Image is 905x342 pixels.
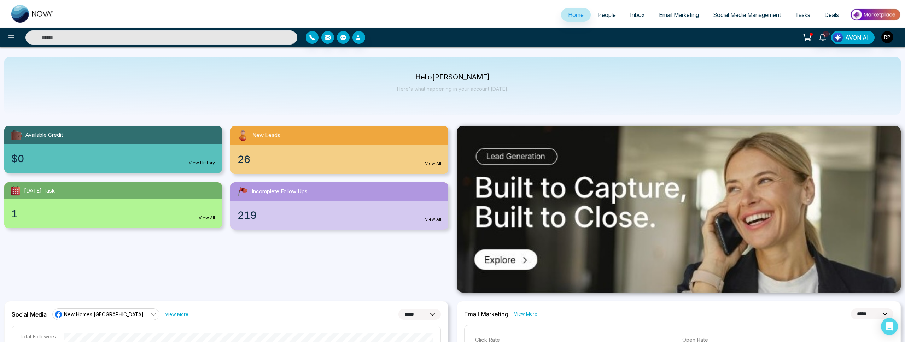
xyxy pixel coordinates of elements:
[845,33,869,42] span: AVON AI
[226,126,452,174] a: New Leads26View All
[561,8,591,22] a: Home
[457,126,901,293] img: .
[11,151,24,166] span: $0
[236,185,249,198] img: followUps.svg
[706,8,788,22] a: Social Media Management
[788,8,817,22] a: Tasks
[165,311,188,318] a: View More
[623,8,652,22] a: Inbox
[814,31,831,43] a: 10+
[795,11,810,18] span: Tasks
[25,131,63,139] span: Available Credit
[11,5,54,23] img: Nova CRM Logo
[19,333,56,340] p: Total Followers
[252,131,280,140] span: New Leads
[833,33,843,42] img: Lead Flow
[252,188,308,196] span: Incomplete Follow Ups
[226,182,452,230] a: Incomplete Follow Ups219View All
[713,11,781,18] span: Social Media Management
[659,11,699,18] span: Email Marketing
[817,8,846,22] a: Deals
[397,86,508,92] p: Here's what happening in your account [DATE].
[514,311,537,317] a: View More
[10,185,21,196] img: todayTask.svg
[12,311,47,318] h2: Social Media
[10,129,23,141] img: availableCredit.svg
[652,8,706,22] a: Email Marketing
[831,31,875,44] button: AVON AI
[598,11,616,18] span: People
[568,11,584,18] span: Home
[881,318,898,335] div: Open Intercom Messenger
[189,160,215,166] a: View History
[238,152,250,167] span: 26
[630,11,645,18] span: Inbox
[425,216,441,223] a: View All
[881,31,893,43] img: User Avatar
[425,160,441,167] a: View All
[397,74,508,80] p: Hello [PERSON_NAME]
[199,215,215,221] a: View All
[236,129,250,142] img: newLeads.svg
[64,311,144,318] span: New Homes [GEOGRAPHIC_DATA]
[11,206,18,221] span: 1
[849,7,901,23] img: Market-place.gif
[24,187,55,195] span: [DATE] Task
[238,208,257,223] span: 219
[824,11,839,18] span: Deals
[823,31,829,37] span: 10+
[464,311,508,318] h2: Email Marketing
[591,8,623,22] a: People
